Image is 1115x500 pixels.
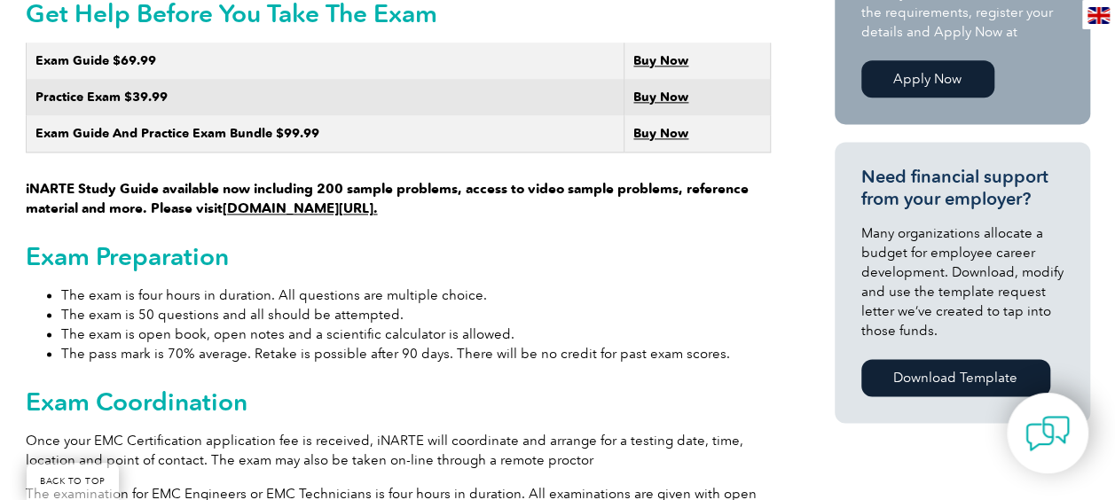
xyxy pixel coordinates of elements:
h2: Exam Coordination [26,387,771,416]
a: Buy Now [633,53,688,68]
a: [DOMAIN_NAME][URL]. [223,200,378,216]
a: BACK TO TOP [27,463,119,500]
a: Buy Now [633,90,688,105]
strong: Exam Guide $69.99 [35,53,156,68]
strong: iNARTE Study Guide available now including 200 sample problems, access to video sample problems, ... [26,181,749,216]
li: The exam is four hours in duration. All questions are multiple choice. [61,285,771,305]
li: The pass mark is 70% average. Retake is possible after 90 days. There will be no credit for past ... [61,344,771,363]
p: Many organizations allocate a budget for employee career development. Download, modify and use th... [861,223,1064,340]
a: Download Template [861,359,1050,396]
p: Once your EMC Certification application fee is received, iNARTE will coordinate and arrange for a... [26,431,771,470]
strong: Practice Exam $39.99 [35,90,168,105]
h2: Exam Preparation [26,242,771,270]
a: Buy Now [633,126,688,141]
a: Apply Now [861,60,994,98]
li: The exam is open book, open notes and a scientific calculator is allowed. [61,324,771,344]
strong: Exam Guide And Practice Exam Bundle $99.99 [35,126,319,141]
img: en [1088,7,1110,24]
img: contact-chat.png [1025,411,1070,456]
h3: Need financial support from your employer? [861,166,1064,210]
li: The exam is 50 questions and all should be attempted. [61,305,771,324]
